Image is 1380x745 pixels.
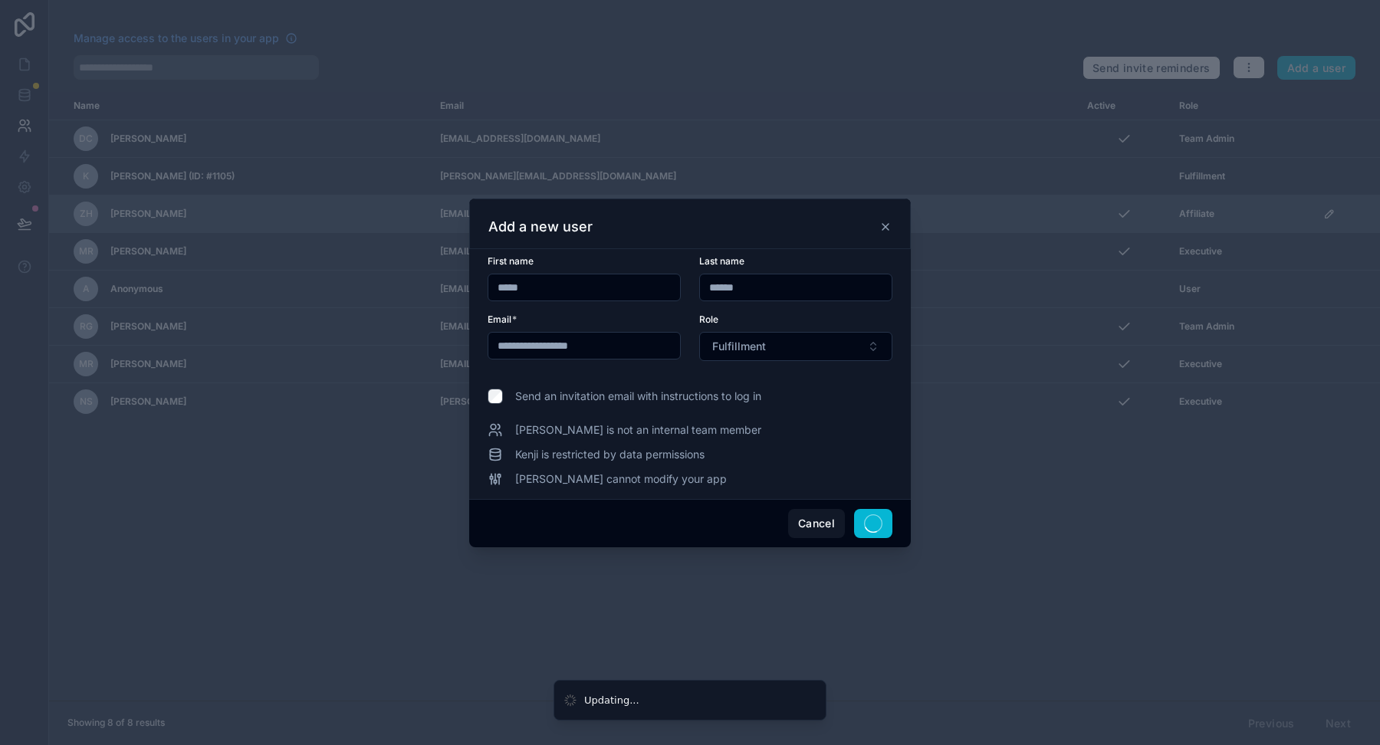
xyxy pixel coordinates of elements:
[488,255,534,267] span: First name
[515,422,761,438] span: [PERSON_NAME] is not an internal team member
[699,255,744,267] span: Last name
[699,313,718,325] span: Role
[515,389,761,404] span: Send an invitation email with instructions to log in
[488,313,511,325] span: Email
[699,332,892,361] button: Select Button
[488,389,503,404] input: Send an invitation email with instructions to log in
[488,218,593,236] h3: Add a new user
[515,471,727,487] span: [PERSON_NAME] cannot modify your app
[515,447,705,462] span: Kenji is restricted by data permissions
[788,509,845,538] button: Cancel
[584,693,639,708] div: Updating...
[712,339,766,354] span: Fulfillment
